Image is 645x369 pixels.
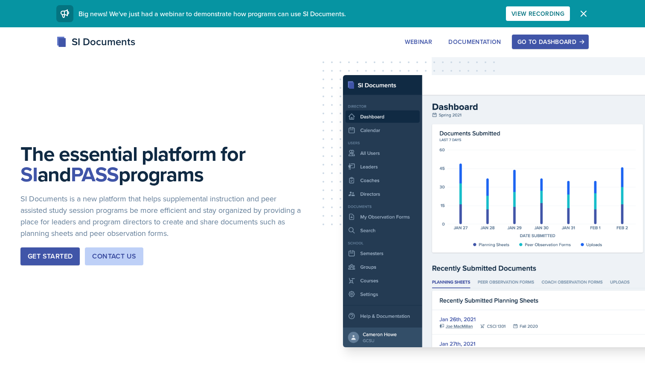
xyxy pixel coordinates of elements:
button: Go to Dashboard [512,35,589,49]
div: Get Started [28,251,73,261]
button: View Recording [506,6,570,21]
div: Webinar [405,38,432,45]
button: Documentation [443,35,507,49]
span: Big news! We've just had a webinar to demonstrate how programs can use SI Documents. [78,9,346,18]
div: Go to Dashboard [517,38,583,45]
div: Contact Us [92,251,136,261]
button: Webinar [399,35,438,49]
button: Get Started [20,247,80,265]
div: View Recording [511,10,564,17]
div: SI Documents [56,34,135,49]
button: Contact Us [85,247,143,265]
div: Documentation [448,38,501,45]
